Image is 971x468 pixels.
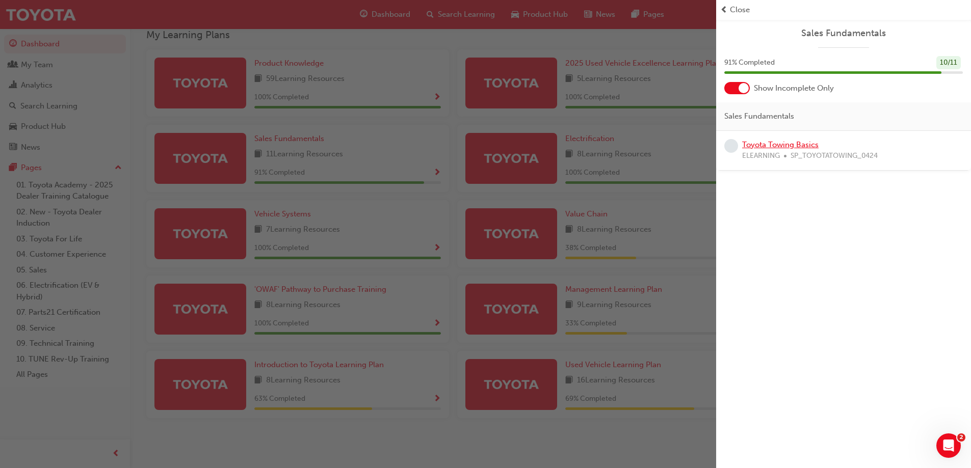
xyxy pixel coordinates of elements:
span: SP_TOYOTATOWING_0424 [791,150,878,162]
span: Close [730,4,750,16]
span: prev-icon [720,4,728,16]
span: ELEARNING [742,150,780,162]
span: 2 [957,433,965,442]
span: 91 % Completed [724,57,775,69]
div: 10 / 11 [936,56,961,70]
span: Sales Fundamentals [724,111,794,122]
iframe: Intercom live chat [936,433,961,458]
a: Sales Fundamentals [724,27,963,39]
span: learningRecordVerb_NONE-icon [724,139,738,153]
a: Toyota Towing Basics [742,140,819,149]
span: Show Incomplete Only [754,82,834,94]
button: prev-iconClose [720,4,967,16]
